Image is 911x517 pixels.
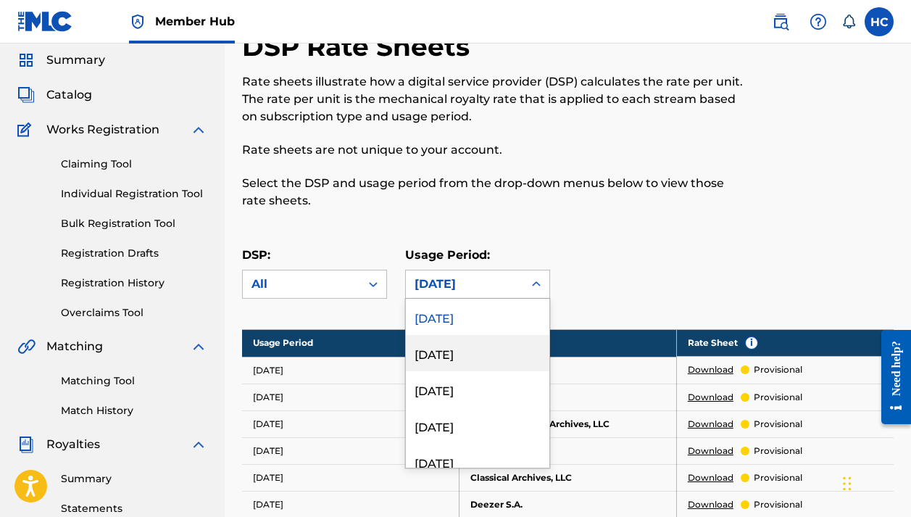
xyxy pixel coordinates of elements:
[61,471,207,487] a: Summary
[46,338,103,355] span: Matching
[242,464,459,491] td: [DATE]
[406,444,549,480] div: [DATE]
[754,418,802,431] p: provisional
[242,357,459,384] td: [DATE]
[61,305,207,320] a: Overclaims Tool
[129,13,146,30] img: Top Rightsholder
[17,436,35,453] img: Royalties
[754,363,802,376] p: provisional
[406,335,549,371] div: [DATE]
[46,436,100,453] span: Royalties
[843,462,852,505] div: Drag
[61,186,207,202] a: Individual Registration Tool
[61,403,207,418] a: Match History
[754,498,802,511] p: provisional
[688,444,733,458] a: Download
[459,437,677,464] td: Boxine GmbH
[677,329,894,357] th: Rate Sheet
[754,444,802,458] p: provisional
[17,51,35,69] img: Summary
[839,447,911,517] iframe: Chat Widget
[155,13,235,30] span: Member Hub
[688,498,733,511] a: Download
[688,391,733,404] a: Download
[415,276,515,293] div: [DATE]
[61,501,207,516] a: Statements
[46,121,159,138] span: Works Registration
[459,329,677,357] th: DSP
[61,373,207,389] a: Matching Tool
[242,384,459,410] td: [DATE]
[61,216,207,231] a: Bulk Registration Tool
[870,318,911,437] iframe: Resource Center
[766,7,795,36] a: Public Search
[688,363,733,376] a: Download
[46,51,105,69] span: Summary
[17,121,36,138] img: Works Registration
[242,30,477,63] h2: DSP Rate Sheets
[17,86,35,104] img: Catalog
[61,246,207,261] a: Registration Drafts
[242,248,270,262] label: DSP:
[17,11,73,32] img: MLC Logo
[459,357,677,384] td: Amazon Music
[242,73,744,125] p: Rate sheets illustrate how a digital service provider (DSP) calculates the rate per unit. The rat...
[459,464,677,491] td: Classical Archives, LLC
[242,141,744,159] p: Rate sheets are not unique to your account.
[746,337,757,349] span: i
[406,299,549,335] div: [DATE]
[841,15,856,29] div: Notifications
[17,338,36,355] img: Matching
[61,276,207,291] a: Registration History
[242,329,459,357] th: Usage Period
[754,471,802,484] p: provisional
[242,410,459,437] td: [DATE]
[772,13,789,30] img: search
[17,86,92,104] a: CatalogCatalog
[242,437,459,464] td: [DATE]
[804,7,833,36] div: Help
[17,51,105,69] a: SummarySummary
[190,436,207,453] img: expand
[61,157,207,172] a: Claiming Tool
[459,384,677,410] td: Beatport LLC
[810,13,827,30] img: help
[406,408,549,444] div: [DATE]
[190,338,207,355] img: expand
[865,7,894,36] div: User Menu
[688,418,733,431] a: Download
[754,391,802,404] p: provisional
[46,86,92,104] span: Catalog
[459,410,677,437] td: [PERSON_NAME] Archives, LLC
[405,248,490,262] label: Usage Period:
[251,276,351,293] div: All
[190,121,207,138] img: expand
[688,471,733,484] a: Download
[406,371,549,408] div: [DATE]
[242,175,744,210] p: Select the DSP and usage period from the drop-down menus below to view those rate sheets.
